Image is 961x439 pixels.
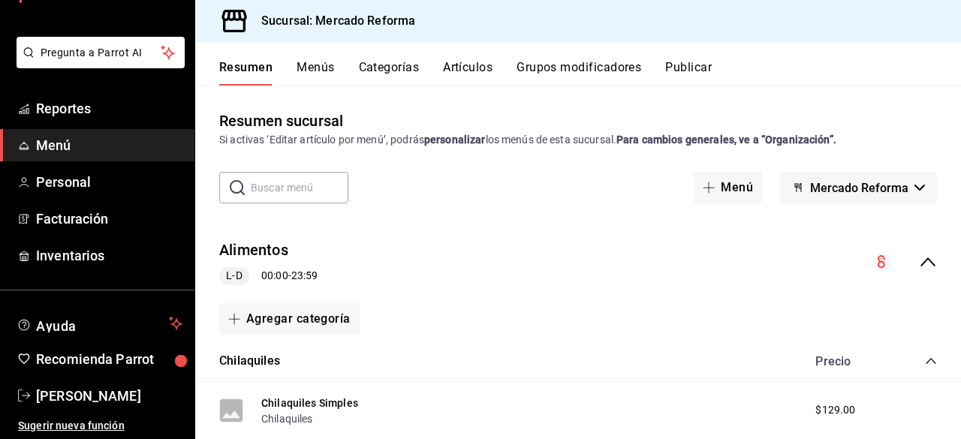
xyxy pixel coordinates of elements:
span: Menú [36,135,182,155]
span: Recomienda Parrot [36,349,182,369]
button: collapse-category-row [925,355,937,367]
div: Resumen sucursal [219,110,343,132]
div: collapse-menu-row [195,227,961,297]
button: Pregunta a Parrot AI [17,37,185,68]
input: Buscar menú [251,173,348,203]
span: Mercado Reforma [810,181,908,195]
div: 00:00 - 23:59 [219,267,318,285]
button: Chilaquiles Simples [261,395,358,410]
span: Ayuda [36,314,163,332]
div: navigation tabs [219,60,961,86]
span: Personal [36,172,182,192]
span: $129.00 [815,402,855,418]
div: Precio [800,354,896,368]
button: Publicar [665,60,712,86]
span: Inventarios [36,245,182,266]
span: Sugerir nueva función [18,418,182,434]
h3: Sucursal: Mercado Reforma [249,12,415,30]
a: Pregunta a Parrot AI [11,56,185,71]
button: Categorías [359,60,420,86]
button: Chilaquiles [261,411,313,426]
span: Reportes [36,98,182,119]
button: Artículos [443,60,493,86]
button: Resumen [219,60,273,86]
span: Facturación [36,209,182,229]
div: Si activas ‘Editar artículo por menú’, podrás los menús de esta sucursal. [219,132,937,148]
button: Grupos modificadores [517,60,641,86]
button: Menú [694,172,762,203]
span: [PERSON_NAME] [36,386,182,406]
span: L-D [220,268,248,284]
button: Alimentos [219,239,288,261]
button: Agregar categoría [219,303,360,335]
strong: personalizar [424,134,486,146]
button: Mercado Reforma [780,172,937,203]
span: Pregunta a Parrot AI [41,45,161,61]
button: Menús [297,60,334,86]
button: Chilaquiles [219,353,280,370]
strong: Para cambios generales, ve a “Organización”. [616,134,836,146]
